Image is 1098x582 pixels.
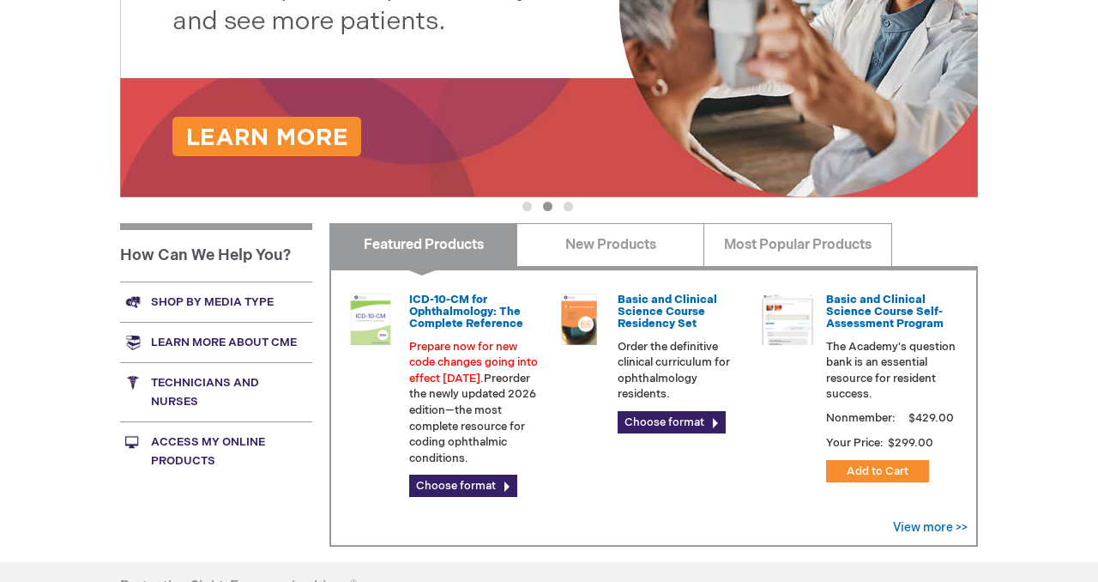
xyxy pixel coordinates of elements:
a: Choose format [618,411,726,433]
a: ICD-10-CM for Ophthalmology: The Complete Reference [409,293,523,331]
p: The Academy's question bank is an essential resource for resident success. [826,339,956,403]
span: Add to Cart [847,464,908,478]
img: 02850963u_47.png [553,294,605,345]
font: Prepare now for new code changes going into effect [DATE]. [409,340,538,385]
a: Access My Online Products [120,421,312,481]
a: Choose format [409,475,517,497]
a: New Products [516,223,704,266]
a: Basic and Clinical Science Course Residency Set [618,293,717,331]
h1: How Can We Help You? [120,223,312,282]
img: 0120008u_42.png [345,294,396,345]
strong: Nonmember: [826,408,896,429]
p: Order the definitive clinical curriculum for ophthalmology residents. [618,339,748,403]
a: Basic and Clinical Science Course Self-Assessment Program [826,293,944,331]
button: 1 of 3 [522,202,532,211]
button: Add to Cart [826,460,929,482]
a: Shop by media type [120,282,312,322]
a: Technicians and nurses [120,362,312,421]
button: 2 of 3 [543,202,552,211]
a: Featured Products [329,223,517,266]
strong: Your Price: [826,436,884,450]
span: $429.00 [906,411,956,425]
span: $299.00 [886,436,936,450]
a: View more >> [893,520,968,535]
img: bcscself_20.jpg [762,294,813,345]
button: 3 of 3 [564,202,573,211]
a: Learn more about CME [120,322,312,362]
a: Most Popular Products [703,223,891,266]
p: Preorder the newly updated 2026 edition—the most complete resource for coding ophthalmic conditions. [409,339,540,467]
